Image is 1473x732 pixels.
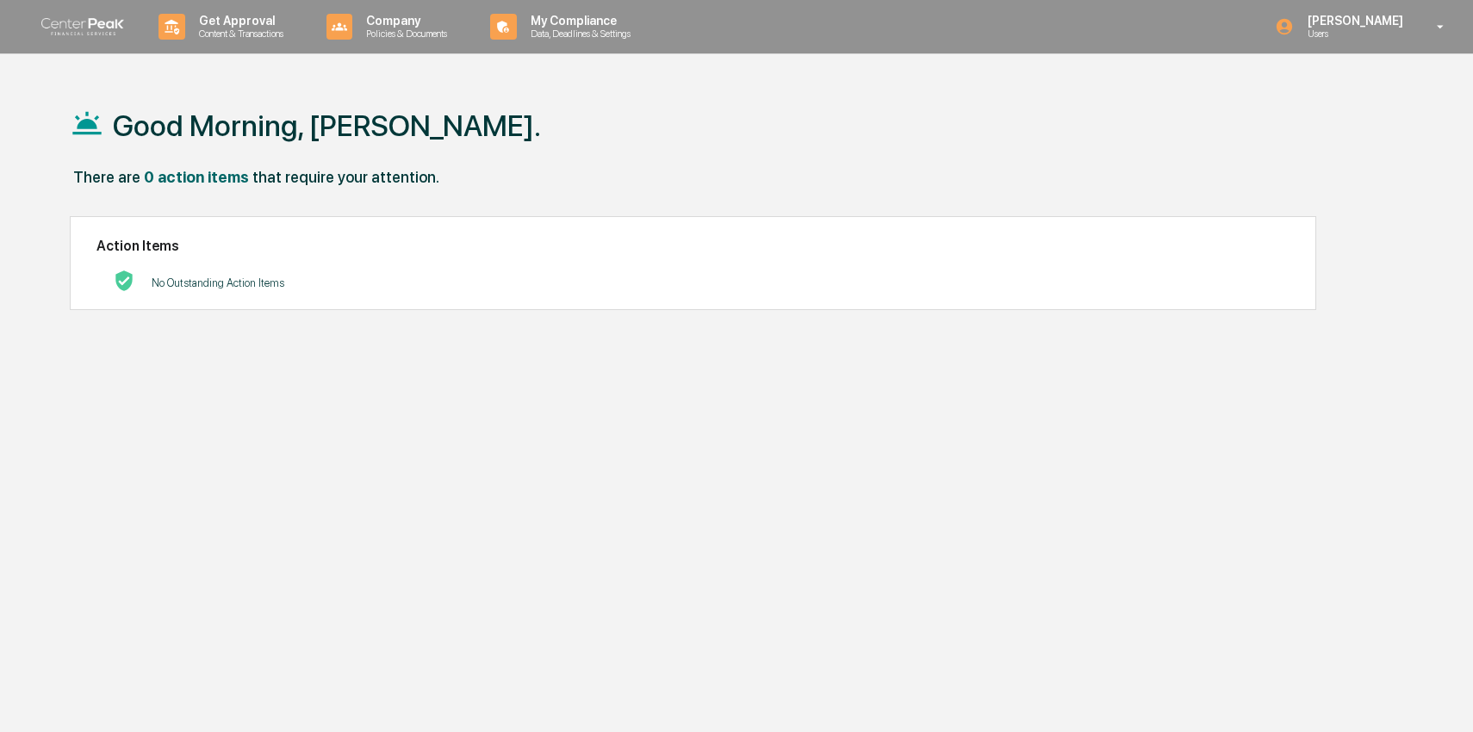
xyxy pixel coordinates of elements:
[144,168,249,186] div: 0 action items
[1294,14,1412,28] p: [PERSON_NAME]
[517,28,639,40] p: Data, Deadlines & Settings
[73,168,140,186] div: There are
[517,14,639,28] p: My Compliance
[96,238,1290,254] h2: Action Items
[185,28,292,40] p: Content & Transactions
[1294,28,1412,40] p: Users
[113,109,541,143] h1: Good Morning, [PERSON_NAME].
[352,14,456,28] p: Company
[185,14,292,28] p: Get Approval
[352,28,456,40] p: Policies & Documents
[114,270,134,291] img: No Actions logo
[152,276,284,289] p: No Outstanding Action Items
[252,168,439,186] div: that require your attention.
[41,18,124,36] img: logo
